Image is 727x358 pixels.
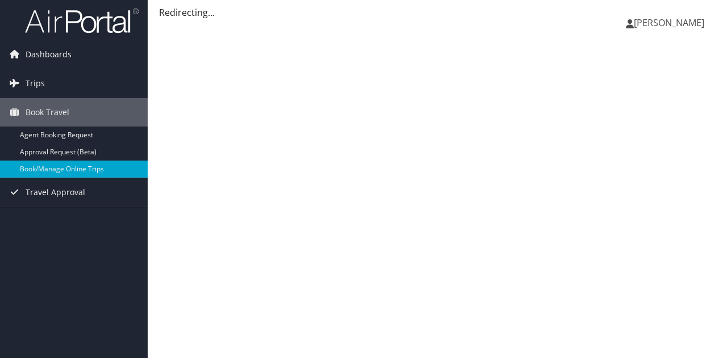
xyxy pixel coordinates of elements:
span: Dashboards [26,40,72,69]
div: Redirecting... [159,6,716,19]
span: Book Travel [26,98,69,127]
img: airportal-logo.png [25,7,139,34]
a: [PERSON_NAME] [626,6,716,40]
span: [PERSON_NAME] [634,16,704,29]
span: Travel Approval [26,178,85,207]
span: Trips [26,69,45,98]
